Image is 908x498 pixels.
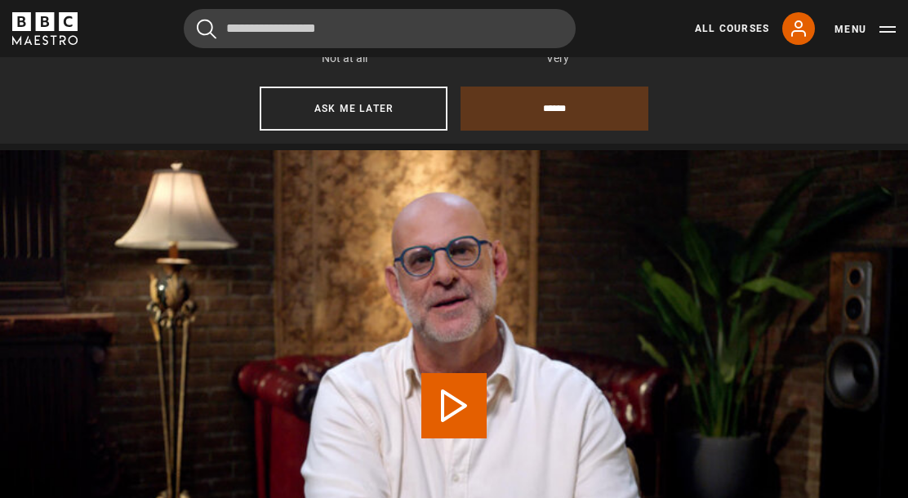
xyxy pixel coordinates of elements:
p: Very [541,50,573,67]
p: Not at all [322,50,367,67]
button: Ask me later [260,87,447,131]
svg: BBC Maestro [12,12,78,45]
input: Search [184,9,576,48]
a: All Courses [695,21,769,36]
button: Toggle navigation [835,21,896,38]
button: Play Lesson Villains [421,373,487,438]
button: Submit the search query [197,19,216,39]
